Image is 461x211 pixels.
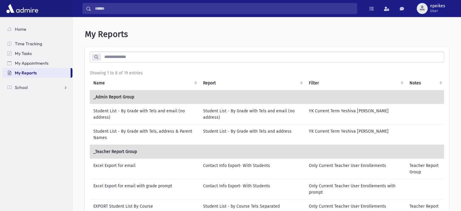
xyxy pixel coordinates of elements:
td: Contact Info Export- With Students [199,179,305,199]
td: Only Current Teacher User Enrollements with prompt [305,179,406,199]
span: My Tasks [15,51,32,56]
th: Report: activate to sort column ascending [199,76,305,90]
td: Only Current Teacher User Enrollements [305,158,406,179]
span: User [430,9,445,13]
td: Excel Export for email [90,158,199,179]
th: Filter : activate to sort column ascending [305,76,406,90]
a: School [2,83,72,92]
td: Contact Info Export- With Students [199,158,305,179]
a: My Appointments [2,58,72,68]
td: _Admin Report Group [90,90,445,104]
span: Time Tracking [15,41,42,46]
a: My Tasks [2,49,72,58]
img: AdmirePro [5,2,40,15]
input: Search [91,3,357,14]
span: School [15,85,28,90]
td: Excel Export for email with grade prompt [90,179,199,199]
div: Showing 1 to 8 of 19 entries [90,70,444,76]
span: My Appointments [15,60,48,66]
a: My Reports [2,68,71,78]
td: Student List - By Grade with Tels and address [199,124,305,145]
a: Time Tracking [2,39,72,49]
td: Student List - By Grade with Tels and email (no address) [199,104,305,124]
td: _Teacher Report Group [90,145,445,158]
th: Name: activate to sort column ascending [90,76,199,90]
span: Home [15,26,26,32]
td: Teacher Report Group [406,158,445,179]
td: Student List - By Grade with Tels, address & Parent Names [90,124,199,145]
a: Home [2,24,72,34]
td: YK Current Term Yeshiva [PERSON_NAME] [305,124,406,145]
span: My Reports [85,29,128,39]
td: Student List - By Grade with Tels and email (no address) [90,104,199,124]
th: Notes : activate to sort column ascending [406,76,445,90]
td: YK Current Term Yeshiva [PERSON_NAME] [305,104,406,124]
span: npeikes [430,4,445,9]
span: My Reports [15,70,37,76]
